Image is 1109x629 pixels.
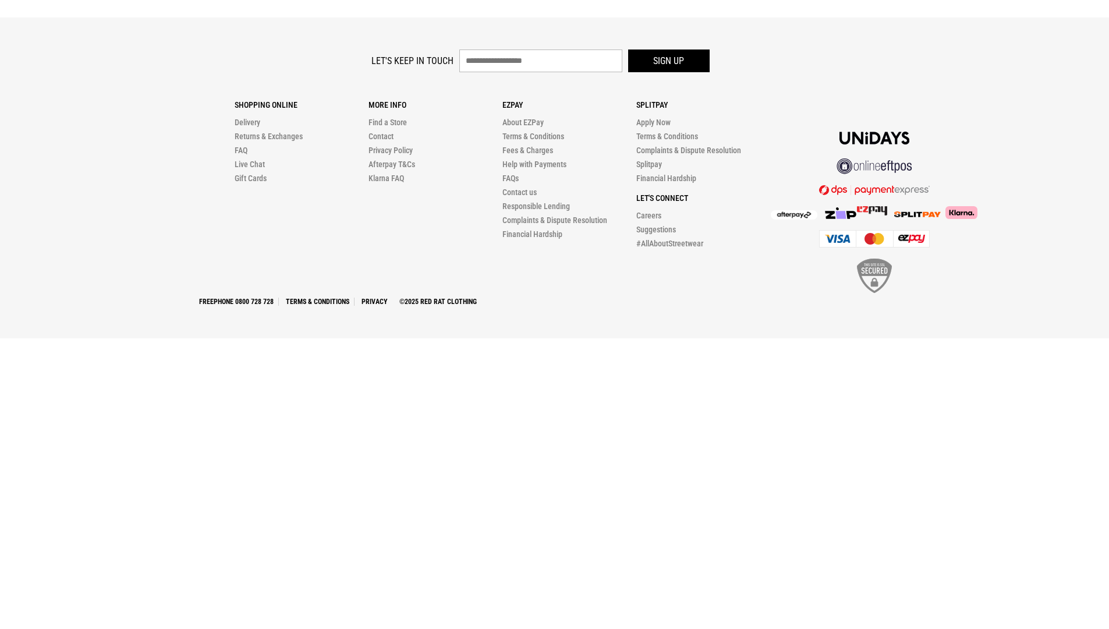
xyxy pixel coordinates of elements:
a: Delivery [235,118,260,127]
p: Shopping Online [235,100,369,109]
a: About EZPay [502,118,544,127]
a: Splitpay [636,160,662,169]
img: Unidays [839,132,909,144]
img: Zip [824,207,857,219]
img: online eftpos [837,158,912,174]
img: Splitpay [894,211,941,217]
a: Apply Now [636,118,671,127]
a: Contact us [502,188,537,197]
a: ©2025 Red Rat Clothing [395,298,481,306]
a: Terms & Conditions [281,298,355,306]
img: Afterpay [771,210,817,220]
img: SSL [857,259,892,293]
a: Privacy Policy [369,146,413,155]
a: Financial Hardship [636,174,696,183]
a: Live Chat [235,160,265,169]
a: Suggestions [636,225,676,234]
a: Complaints & Dispute Resolution [502,215,607,225]
a: Terms & Conditions [502,132,564,141]
a: Find a Store [369,118,407,127]
img: Splitpay [857,206,887,215]
a: Returns & Exchanges [235,132,303,141]
a: #AllAboutStreetwear [636,239,703,248]
a: FAQ [235,146,247,155]
a: Terms & Conditions [636,132,698,141]
p: More Info [369,100,502,109]
a: Freephone 0800 728 728 [194,298,279,306]
a: Gift Cards [235,174,267,183]
p: Let's Connect [636,193,770,203]
a: Klarna FAQ [369,174,404,183]
a: Careers [636,211,661,220]
a: FAQs [502,174,519,183]
a: Afterpay T&Cs [369,160,415,169]
img: DPS [819,185,930,195]
a: Fees & Charges [502,146,553,155]
a: Help with Payments [502,160,566,169]
a: Financial Hardship [502,229,562,239]
button: Sign up [628,50,710,72]
a: Contact [369,132,394,141]
p: Ezpay [502,100,636,109]
a: Responsible Lending [502,202,570,211]
img: Cards [819,230,930,248]
a: Privacy [357,298,392,306]
img: Klarna [941,206,977,219]
a: Complaints & Dispute Resolution [636,146,741,155]
p: Splitpay [636,100,770,109]
label: Let's keep in touch [371,55,453,66]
